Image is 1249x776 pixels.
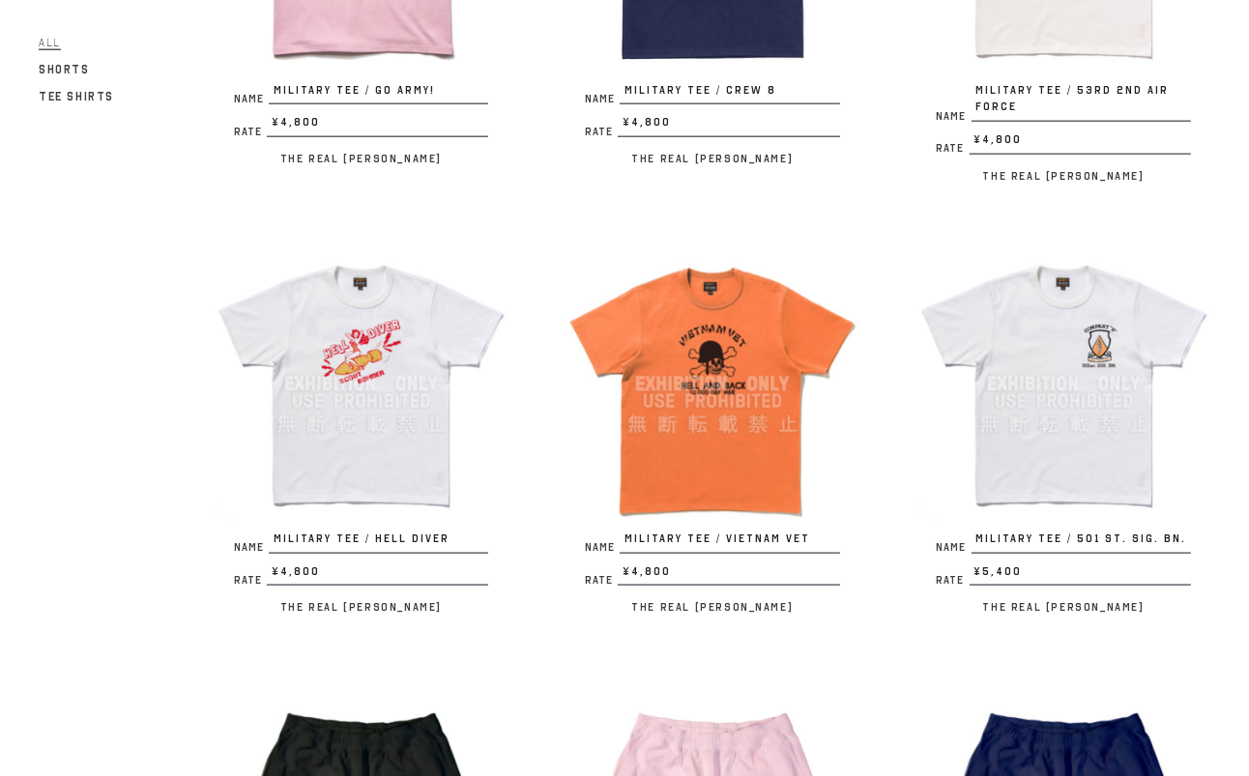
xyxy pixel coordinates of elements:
[267,114,488,137] span: ¥4,800
[215,595,508,618] p: The Real [PERSON_NAME]
[566,238,858,619] a: MILITARY TEE / VIETNAM VET NameMILITARY TEE / VIETNAM VET Rate¥4,800 The Real [PERSON_NAME]
[234,94,269,104] span: Name
[39,90,114,103] span: Tee Shirts
[585,542,620,553] span: Name
[234,127,267,137] span: Rate
[269,531,488,554] span: MILITARY TEE / HELL DIVER
[585,575,618,586] span: Rate
[215,147,508,170] p: The Real [PERSON_NAME]
[937,143,970,154] span: Rate
[234,575,267,586] span: Rate
[917,238,1210,619] a: MILITARY TEE / 501 st. SIG. BN. NameMILITARY TEE / 501 st. SIG. BN. Rate¥5,400 The Real [PERSON_N...
[937,542,972,553] span: Name
[585,94,620,104] span: Name
[618,563,839,587] span: ¥4,800
[618,114,839,137] span: ¥4,800
[585,127,618,137] span: Rate
[972,82,1191,122] span: MILITARY TEE / 53rd 2nd AIR FORCE
[970,563,1191,587] span: ¥5,400
[39,63,90,76] span: Shorts
[39,85,114,108] a: Tee Shirts
[39,36,61,50] span: All
[917,595,1210,618] p: The Real [PERSON_NAME]
[269,82,488,105] span: MILITARY TEE / GO ARMY!
[620,82,839,105] span: MILITARY TEE / CREW 8
[39,31,61,54] a: All
[970,131,1191,155] span: ¥4,800
[215,238,508,619] a: MILITARY TEE / HELL DIVER NameMILITARY TEE / HELL DIVER Rate¥4,800 The Real [PERSON_NAME]
[566,147,858,170] p: The Real [PERSON_NAME]
[937,111,972,122] span: Name
[566,595,858,618] p: The Real [PERSON_NAME]
[234,542,269,553] span: Name
[620,531,839,554] span: MILITARY TEE / VIETNAM VET
[917,164,1210,187] p: The Real [PERSON_NAME]
[267,563,488,587] span: ¥4,800
[917,238,1210,531] img: MILITARY TEE / 501 st. SIG. BN.
[566,238,858,531] img: MILITARY TEE / VIETNAM VET
[937,575,970,586] span: Rate
[972,531,1191,554] span: MILITARY TEE / 501 st. SIG. BN.
[39,58,90,81] a: Shorts
[215,238,508,531] img: MILITARY TEE / HELL DIVER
